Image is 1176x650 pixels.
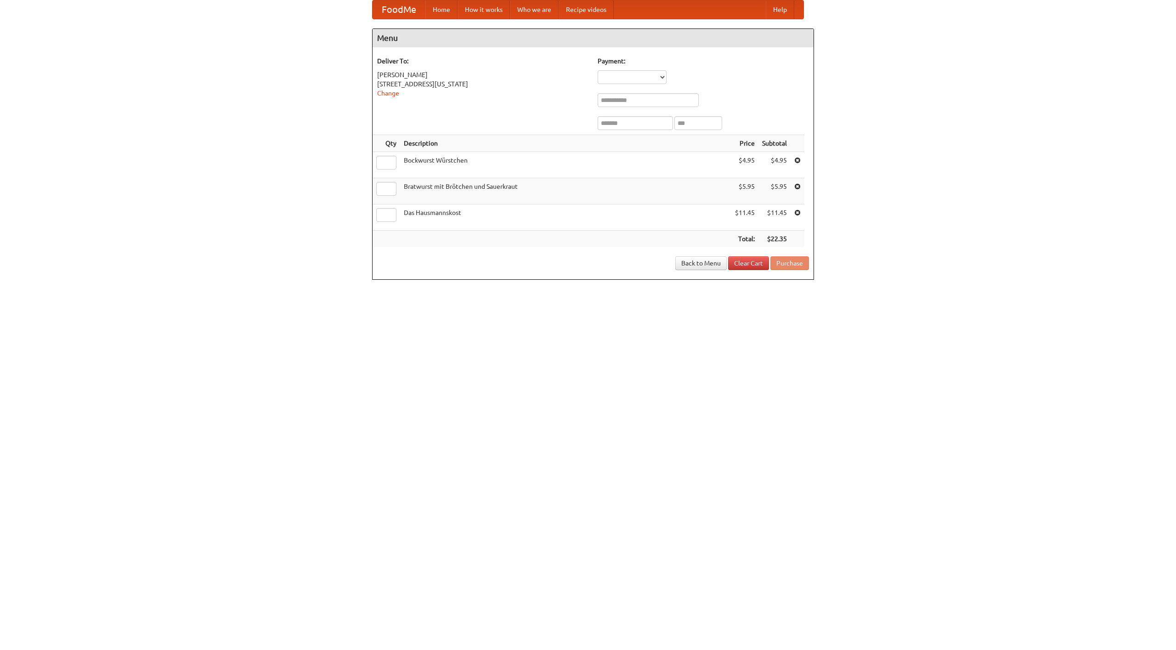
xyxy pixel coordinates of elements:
[400,135,731,152] th: Description
[758,231,791,248] th: $22.35
[458,0,510,19] a: How it works
[377,90,399,97] a: Change
[731,152,758,178] td: $4.95
[731,231,758,248] th: Total:
[400,204,731,231] td: Das Hausmannskost
[559,0,614,19] a: Recipe videos
[766,0,794,19] a: Help
[728,256,769,270] a: Clear Cart
[377,57,588,66] h5: Deliver To:
[598,57,809,66] h5: Payment:
[373,29,814,47] h4: Menu
[377,70,588,79] div: [PERSON_NAME]
[400,178,731,204] td: Bratwurst mit Brötchen und Sauerkraut
[425,0,458,19] a: Home
[400,152,731,178] td: Bockwurst Würstchen
[770,256,809,270] button: Purchase
[758,152,791,178] td: $4.95
[731,178,758,204] td: $5.95
[510,0,559,19] a: Who we are
[377,79,588,89] div: [STREET_ADDRESS][US_STATE]
[373,0,425,19] a: FoodMe
[675,256,727,270] a: Back to Menu
[758,135,791,152] th: Subtotal
[731,204,758,231] td: $11.45
[731,135,758,152] th: Price
[758,204,791,231] td: $11.45
[373,135,400,152] th: Qty
[758,178,791,204] td: $5.95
